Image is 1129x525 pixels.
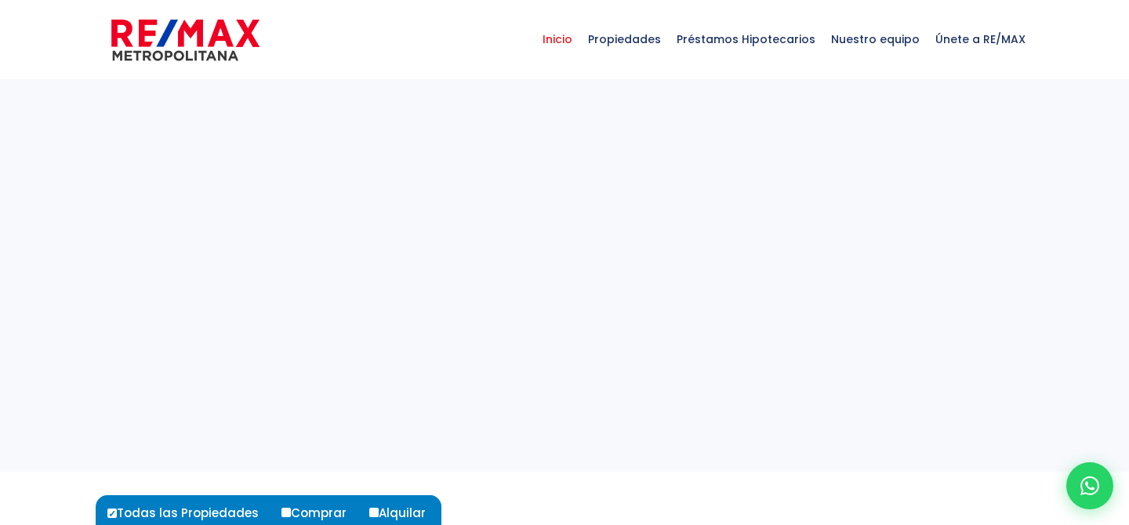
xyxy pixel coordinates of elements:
input: Alquilar [369,508,379,517]
span: Inicio [535,16,580,63]
img: remax-metropolitana-logo [111,16,260,64]
input: Todas las Propiedades [107,509,117,518]
span: Únete a RE/MAX [928,16,1033,63]
span: Préstamos Hipotecarios [669,16,823,63]
span: Nuestro equipo [823,16,928,63]
span: Propiedades [580,16,669,63]
input: Comprar [281,508,291,517]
